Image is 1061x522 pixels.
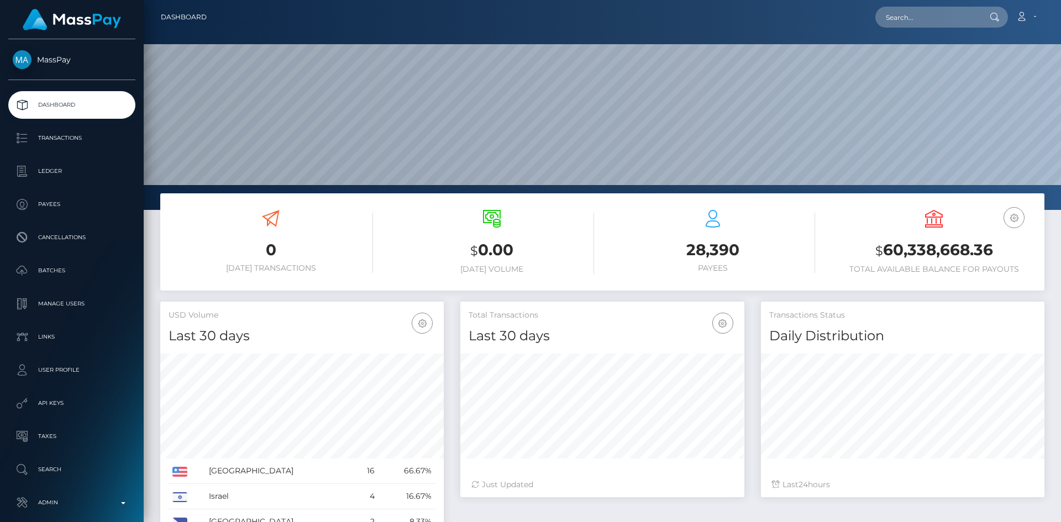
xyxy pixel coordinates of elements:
[390,265,594,274] h6: [DATE] Volume
[875,7,979,28] input: Search...
[8,389,135,417] a: API Keys
[13,395,131,412] p: API Keys
[469,310,736,321] h5: Total Transactions
[13,229,131,246] p: Cancellations
[769,326,1036,346] h4: Daily Distribution
[469,326,736,346] h4: Last 30 days
[769,310,1036,321] h5: Transactions Status
[8,55,135,65] span: MassPay
[13,97,131,113] p: Dashboard
[13,362,131,378] p: User Profile
[471,479,733,491] div: Just Updated
[832,239,1036,262] h3: 60,338,668.36
[379,458,435,484] td: 66.67%
[8,489,135,516] a: Admin
[8,323,135,351] a: Links
[172,492,187,502] img: IL.png
[390,239,594,262] h3: 0.00
[354,484,379,509] td: 4
[354,458,379,484] td: 16
[611,239,815,261] h3: 28,390
[13,428,131,445] p: Taxes
[13,163,131,180] p: Ledger
[13,196,131,213] p: Payees
[13,296,131,312] p: Manage Users
[13,262,131,279] p: Batches
[875,243,883,259] small: $
[169,239,373,261] h3: 0
[8,91,135,119] a: Dashboard
[205,484,354,509] td: Israel
[832,265,1036,274] h6: Total Available Balance for Payouts
[8,423,135,450] a: Taxes
[172,467,187,477] img: US.png
[470,243,478,259] small: $
[13,329,131,345] p: Links
[8,157,135,185] a: Ledger
[799,479,808,489] span: 24
[13,50,31,69] img: MassPay
[8,191,135,218] a: Payees
[169,310,435,321] h5: USD Volume
[379,484,435,509] td: 16.67%
[8,124,135,152] a: Transactions
[8,290,135,318] a: Manage Users
[169,326,435,346] h4: Last 30 days
[8,356,135,384] a: User Profile
[205,458,354,484] td: [GEOGRAPHIC_DATA]
[161,6,207,29] a: Dashboard
[13,494,131,511] p: Admin
[8,257,135,284] a: Batches
[611,263,815,273] h6: Payees
[13,130,131,146] p: Transactions
[169,263,373,273] h6: [DATE] Transactions
[8,456,135,483] a: Search
[13,461,131,478] p: Search
[23,9,121,30] img: MassPay Logo
[8,224,135,251] a: Cancellations
[772,479,1033,491] div: Last hours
